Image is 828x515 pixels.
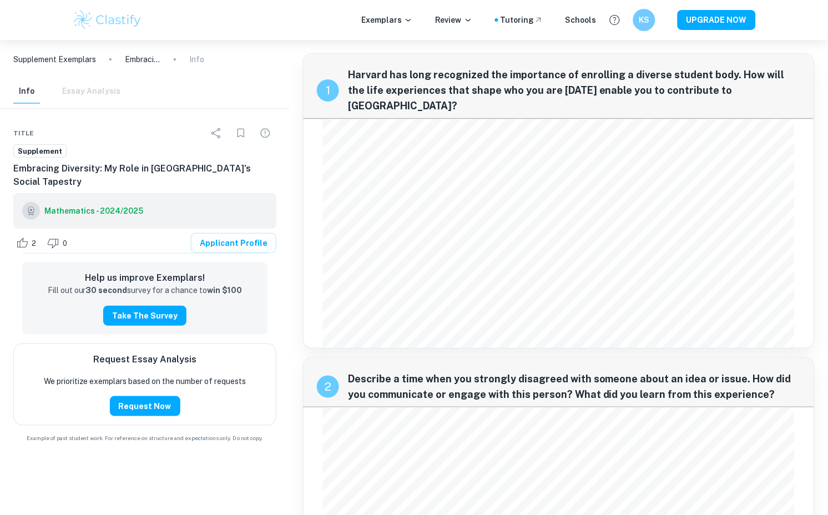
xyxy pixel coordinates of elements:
a: Mathematics - 2024/2025 [44,202,143,220]
button: Request Now [110,396,180,416]
button: UPGRADE NOW [678,10,756,30]
span: Title [13,128,34,138]
span: 2 [26,238,42,249]
p: Embracing Diversity: My Role in [GEOGRAPHIC_DATA]'s Social Tapestry [125,53,160,65]
span: 0 [57,238,73,249]
button: Help and Feedback [605,11,624,29]
span: Harvard has long recognized the importance of enrolling a diverse student body. How will the life... [348,67,801,114]
div: Dislike [44,234,73,252]
p: Fill out our survey for a chance to [48,285,243,297]
strong: 30 second [86,286,128,295]
a: Tutoring [501,14,543,26]
h6: Embracing Diversity: My Role in [GEOGRAPHIC_DATA]'s Social Tapestry [13,162,276,189]
div: Report issue [254,122,276,144]
p: We prioritize exemplars based on the number of requests [44,375,246,387]
a: Schools [566,14,597,26]
a: Supplement Exemplars [13,53,96,65]
h6: Help us improve Exemplars! [31,271,259,285]
a: Supplement [13,144,67,158]
button: Take the Survey [103,306,186,326]
div: recipe [317,79,339,102]
h6: Request Essay Analysis [93,353,196,366]
div: Share [205,122,228,144]
p: Info [189,53,204,65]
h6: KS [638,14,651,26]
div: recipe [317,376,339,398]
img: Clastify logo [72,9,143,31]
span: Example of past student work. For reference on structure and expectations only. Do not copy. [13,435,276,443]
div: Like [13,234,42,252]
p: Exemplars [361,14,413,26]
a: Applicant Profile [191,233,276,253]
div: Bookmark [230,122,252,144]
p: Review [435,14,473,26]
strong: win $100 [208,286,243,295]
span: Describe a time when you strongly disagreed with someone about an idea or issue. How did you comm... [348,371,801,402]
span: Supplement [14,146,66,157]
button: Info [13,79,40,104]
button: KS [633,9,655,31]
h6: Mathematics - 2024/2025 [44,205,143,217]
